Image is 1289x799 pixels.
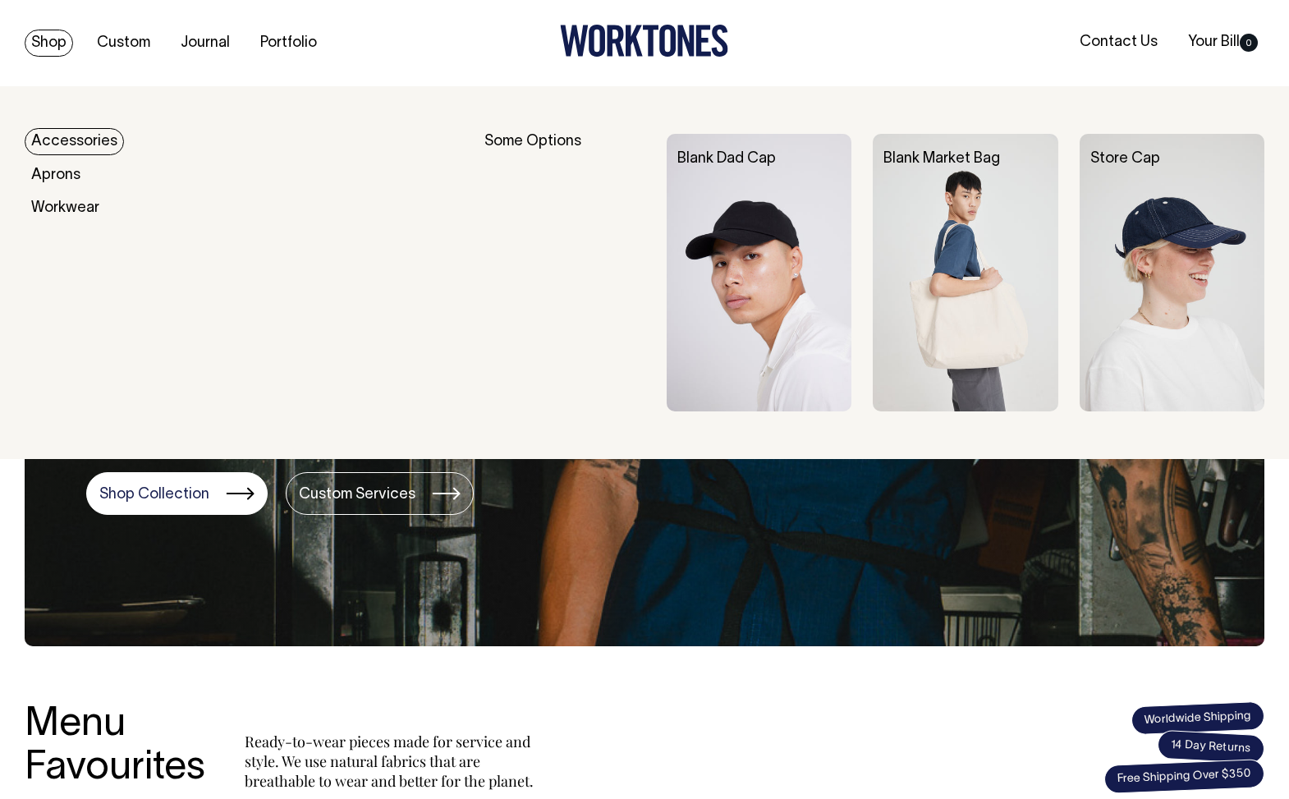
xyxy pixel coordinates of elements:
[1103,759,1264,794] span: Free Shipping Over $350
[484,134,645,411] div: Some Options
[1240,34,1258,52] span: 0
[25,195,106,222] a: Workwear
[1131,700,1264,735] span: Worldwide Shipping
[1181,29,1264,56] a: Your Bill0
[1073,29,1164,56] a: Contact Us
[677,152,776,166] a: Blank Dad Cap
[873,134,1057,411] img: Blank Market Bag
[286,472,474,515] a: Custom Services
[254,30,323,57] a: Portfolio
[667,134,851,411] img: Blank Dad Cap
[1080,134,1264,411] img: Store Cap
[883,152,1000,166] a: Blank Market Bag
[25,30,73,57] a: Shop
[174,30,236,57] a: Journal
[25,704,205,791] h3: Menu Favourites
[25,162,87,189] a: Aprons
[1157,730,1265,765] span: 14 Day Returns
[90,30,157,57] a: Custom
[245,732,540,791] p: Ready-to-wear pieces made for service and style. We use natural fabrics that are breathable to we...
[1090,152,1160,166] a: Store Cap
[25,128,124,155] a: Accessories
[86,472,268,515] a: Shop Collection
